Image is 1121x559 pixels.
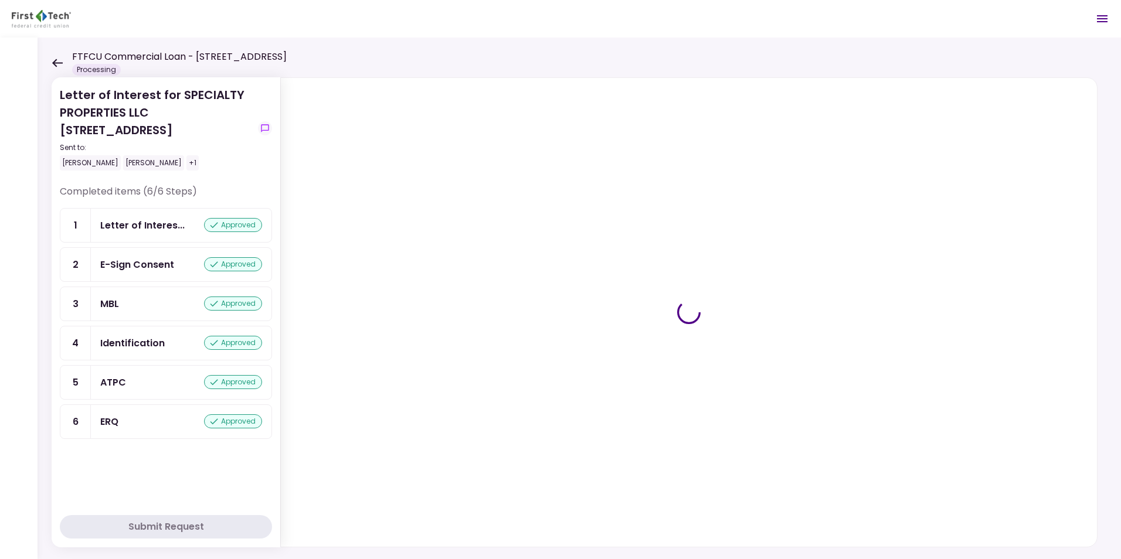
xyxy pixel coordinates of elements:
a: 6ERQapproved [60,404,272,439]
div: approved [204,375,262,389]
button: show-messages [258,121,272,135]
a: 5ATPCapproved [60,365,272,400]
div: Processing [72,64,121,76]
button: Submit Request [60,515,272,538]
div: Letter of Interest [100,218,185,233]
div: 4 [60,326,91,360]
div: approved [204,296,262,311]
a: 2E-Sign Consentapproved [60,247,272,282]
div: ATPC [100,375,126,390]
div: approved [204,414,262,428]
div: 6 [60,405,91,438]
div: [PERSON_NAME] [123,155,184,171]
a: 1Letter of Interestapproved [60,208,272,243]
div: approved [204,218,262,232]
h1: FTFCU Commercial Loan - [STREET_ADDRESS] [72,50,287,64]
div: approved [204,336,262,350]
div: 2 [60,248,91,281]
img: Partner icon [12,10,71,28]
div: 5 [60,366,91,399]
div: Identification [100,336,165,350]
div: 1 [60,209,91,242]
div: approved [204,257,262,271]
div: Submit Request [128,520,204,534]
div: ERQ [100,414,118,429]
div: 3 [60,287,91,321]
div: Sent to: [60,142,253,153]
button: Open menu [1088,5,1116,33]
div: +1 [186,155,199,171]
div: [PERSON_NAME] [60,155,121,171]
div: Letter of Interest for SPECIALTY PROPERTIES LLC [STREET_ADDRESS] [60,86,253,171]
div: MBL [100,296,119,311]
a: 3MBLapproved [60,287,272,321]
div: Completed items (6/6 Steps) [60,185,272,208]
a: 4Identificationapproved [60,326,272,360]
div: E-Sign Consent [100,257,174,272]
